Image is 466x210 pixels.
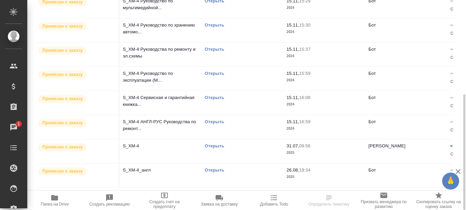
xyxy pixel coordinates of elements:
[123,118,198,132] p: S_XM-4 АНГЛ-РУС Руководства по ремонт...
[123,94,198,108] p: S_XM-4 Сервисная и гарантийная книжка...
[287,47,299,52] p: 15.11,
[137,191,192,210] button: Создать счет на предоплату
[361,199,407,209] span: Призвать менеджера по развитию
[302,191,356,210] button: Определить тематику
[123,46,198,60] p: S_XM-4 Руководства по ремонту и эл.схемы
[287,95,299,100] p: 15.11,
[42,95,83,102] p: Привязан к заказу
[42,168,83,175] p: Привязан к заказу
[287,143,299,148] p: 31.07,
[368,119,376,124] p: Бот
[368,22,376,28] p: Бот
[42,47,83,54] p: Привязан к заказу
[141,199,188,209] span: Создать счет на предоплату
[368,95,376,100] p: Бот
[27,191,82,210] button: Папка на Drive
[42,71,83,78] p: Привязан к заказу
[287,101,362,108] p: 2024
[192,191,247,210] button: Заявка на доставку
[287,167,299,173] p: 26.08,
[42,144,83,150] p: Привязан к заказу
[415,199,462,209] span: Скопировать ссылку на оценку заказа
[287,53,362,60] p: 2024
[299,22,310,28] p: 15:30
[299,71,310,76] p: 15:59
[205,71,224,76] a: Открыть
[123,143,198,149] p: S_XM-4
[368,47,376,52] p: Бот
[299,47,310,52] p: 15:37
[205,143,224,148] a: Открыть
[308,202,349,207] span: Определить тематику
[411,191,466,210] button: Скопировать ссылку на оценку заказа
[260,202,288,207] span: Добавить Todo
[42,23,83,30] p: Привязан к заказу
[205,167,224,173] a: Открыть
[287,125,362,132] p: 2024
[205,95,224,100] a: Открыть
[123,22,198,35] p: S_XM-4 Руководство по хранению автомо...
[201,202,237,207] span: Заявка на доставку
[299,95,310,100] p: 16:08
[356,191,411,210] button: Призвать менеджера по развитию
[205,119,224,124] a: Открыть
[368,71,376,76] p: Бот
[13,120,24,127] span: 1
[287,71,299,76] p: 15.11,
[123,167,198,174] p: S_XM-4_англ
[368,167,376,173] p: Бот
[368,143,406,148] p: [PERSON_NAME]
[247,191,302,210] button: Добавить Todo
[299,143,310,148] p: 09:56
[287,22,299,28] p: 15.11,
[41,202,69,207] span: Папка на Drive
[442,173,459,190] button: 🙏
[445,174,456,188] span: 🙏
[82,191,137,210] button: Создать рекламацию
[123,70,198,84] p: S_XM-4 Руководство по эксплуатации (М...
[287,77,362,84] p: 2024
[287,29,362,35] p: 2024
[42,119,83,126] p: Привязан к заказу
[287,4,362,11] p: 2024
[299,167,310,173] p: 19:34
[287,119,299,124] p: 15.11,
[205,22,224,28] a: Открыть
[299,119,310,124] p: 16:59
[2,119,26,136] a: 1
[89,202,130,207] span: Создать рекламацию
[287,174,362,180] p: 2025
[287,149,362,156] p: 2025
[205,47,224,52] a: Открыть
